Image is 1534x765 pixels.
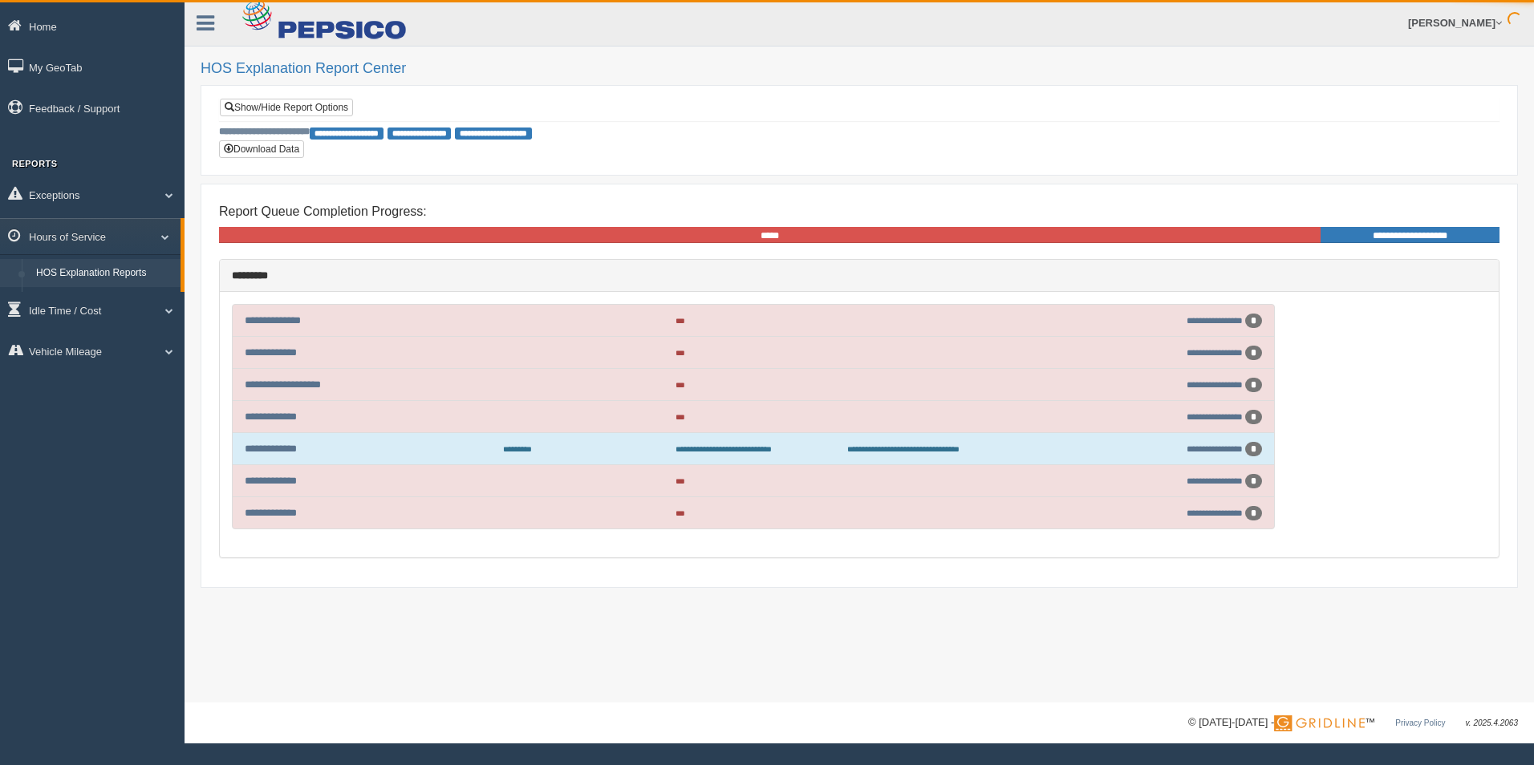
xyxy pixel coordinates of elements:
a: HOS Explanation Reports [29,259,181,288]
span: v. 2025.4.2063 [1466,718,1518,727]
img: Gridline [1274,715,1365,731]
button: Download Data [219,140,304,158]
a: Show/Hide Report Options [220,99,353,116]
h4: Report Queue Completion Progress: [219,204,1500,219]
h2: HOS Explanation Report Center [201,61,1518,77]
a: Privacy Policy [1395,718,1445,727]
div: © [DATE]-[DATE] - ™ [1188,714,1518,731]
a: HOS Violation Audit Reports [29,287,181,316]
